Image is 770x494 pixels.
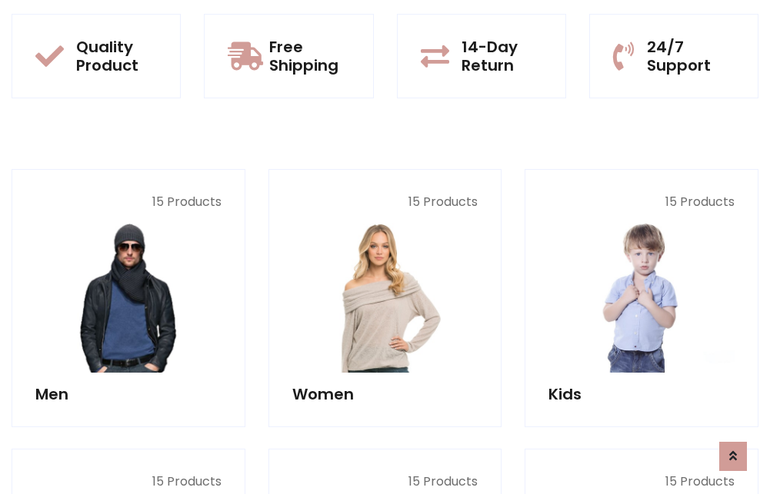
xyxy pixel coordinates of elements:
p: 15 Products [292,193,478,211]
h5: Men [35,385,222,403]
h5: 14-Day Return [462,38,542,75]
h5: Women [292,385,478,403]
p: 15 Products [548,472,735,491]
h5: 24/7 Support [647,38,735,75]
h5: Kids [548,385,735,403]
h5: Quality Product [76,38,157,75]
h5: Free Shipping [269,38,349,75]
p: 15 Products [548,193,735,211]
p: 15 Products [35,193,222,211]
p: 15 Products [35,472,222,491]
p: 15 Products [292,472,478,491]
